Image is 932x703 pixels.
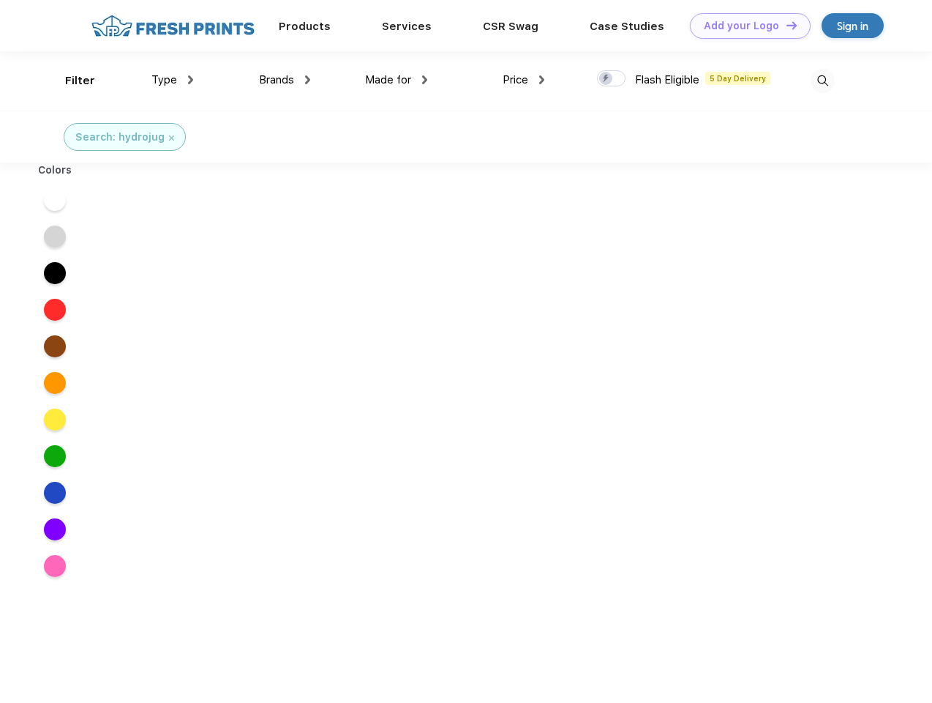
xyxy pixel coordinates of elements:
[811,69,835,93] img: desktop_search.svg
[305,75,310,84] img: dropdown.png
[151,73,177,86] span: Type
[279,20,331,33] a: Products
[837,18,868,34] div: Sign in
[65,72,95,89] div: Filter
[503,73,528,86] span: Price
[27,163,83,178] div: Colors
[75,130,165,145] div: Search: hydrojug
[786,21,797,29] img: DT
[169,135,174,141] img: filter_cancel.svg
[365,73,411,86] span: Made for
[259,73,294,86] span: Brands
[635,73,699,86] span: Flash Eligible
[422,75,427,84] img: dropdown.png
[188,75,193,84] img: dropdown.png
[822,13,884,38] a: Sign in
[539,75,544,84] img: dropdown.png
[705,72,770,85] span: 5 Day Delivery
[87,13,259,39] img: fo%20logo%202.webp
[704,20,779,32] div: Add your Logo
